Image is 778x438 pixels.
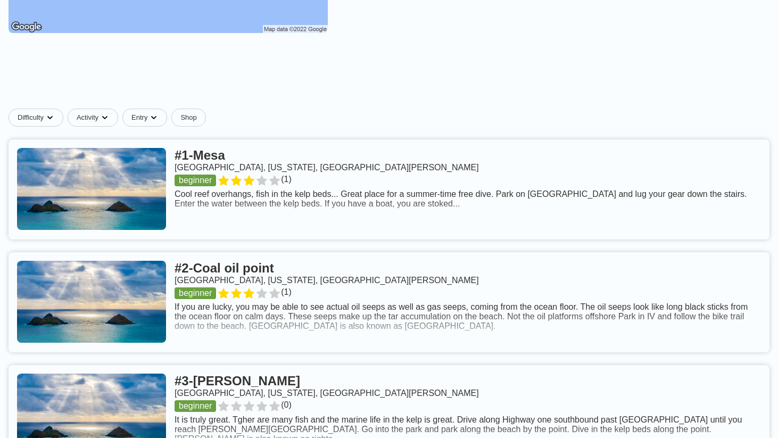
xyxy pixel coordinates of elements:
[171,109,205,127] a: Shop
[46,113,54,122] img: dropdown caret
[18,113,44,122] span: Difficulty
[101,113,109,122] img: dropdown caret
[9,109,68,127] button: Difficultydropdown caret
[68,109,122,127] button: Activitydropdown caret
[131,113,147,122] span: Entry
[77,113,98,122] span: Activity
[122,109,171,127] button: Entrydropdown caret
[150,113,158,122] img: dropdown caret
